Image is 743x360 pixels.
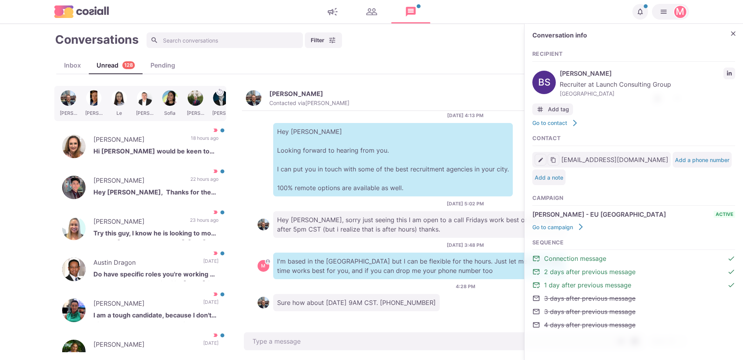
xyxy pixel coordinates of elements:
[261,264,265,268] div: Martin
[246,90,349,107] button: Brennan Stieber[PERSON_NAME]Contacted via[PERSON_NAME]
[89,61,143,70] div: Unread
[93,299,195,310] p: [PERSON_NAME]
[93,340,195,351] p: [PERSON_NAME]
[93,310,218,322] p: I am a tough candidate, because I don't bill huge amounts. Reason being, most of my work is secre...
[727,28,739,39] button: Close
[62,135,86,158] img: Geraldine Morgan
[93,187,218,199] p: Hey [PERSON_NAME], Thanks for the outreach I am happy to stay connected currently havent put too ...
[93,269,218,281] p: Do have specific roles you're working on now? What's your availability [DATE] for a call?
[652,4,689,20] button: Martin
[203,340,218,351] p: [DATE]
[93,217,182,228] p: [PERSON_NAME]
[246,90,261,106] img: Brennan Stieber
[273,123,513,196] p: Hey [PERSON_NAME] Looking forward to hearing from you. I can put you in touch with some of the be...
[544,267,636,276] span: 2 days after previous message
[535,154,546,166] button: Edit
[258,297,269,308] img: Brennan Stieber
[456,283,475,290] p: 4:28 PM
[93,176,183,187] p: [PERSON_NAME]
[532,195,735,201] h3: Campaign
[143,61,183,70] div: Pending
[62,299,86,322] img: Natasha Francis
[723,68,735,79] a: LinkedIn profile link
[203,299,218,310] p: [DATE]
[561,155,668,164] span: [EMAIL_ADDRESS][DOMAIN_NAME]
[560,80,735,89] span: Recruiter at Launch Consulting Group
[560,89,735,98] span: [GEOGRAPHIC_DATA]
[532,135,735,142] h3: Contact
[62,217,86,240] img: Millie Cossins
[676,7,684,16] div: Martin
[538,78,550,87] div: Brennan Stieber
[532,119,579,127] a: Go to contact
[147,32,303,48] input: Search conversations
[714,211,735,218] span: active
[305,32,342,48] button: Filter
[93,228,218,240] p: Try this guy, I know he is looking to move back to [GEOGRAPHIC_DATA] [URL][DOMAIN_NAME]
[544,307,636,316] span: 3 days after previous message
[56,61,89,70] div: Inbox
[55,32,139,46] h1: Conversations
[632,4,648,20] button: Notifications
[124,62,133,69] p: 128
[447,242,484,249] p: [DATE] 3:48 PM
[548,154,559,166] button: Copy
[93,258,195,269] p: Austin Dragon
[447,112,483,119] p: [DATE] 4:13 PM
[535,174,563,181] button: Add a note
[273,253,566,279] p: I'm based in the [GEOGRAPHIC_DATA] but I can be flexible for the hours. Just let me know what tim...
[532,103,573,115] button: Add tag
[675,157,729,163] button: Add a phone number
[203,258,218,269] p: [DATE]
[273,211,566,238] p: Hey [PERSON_NAME], sorry just seeing this I am open to a call Fridays work best or can chat after...
[447,200,484,207] p: [DATE] 5:02 PM
[190,176,218,187] p: 22 hours ago
[269,100,349,107] p: Contacted via [PERSON_NAME]
[532,210,666,219] span: [PERSON_NAME] - EU [GEOGRAPHIC_DATA]
[532,239,735,246] h3: Sequence
[544,320,636,330] span: 4 days after previous message
[191,135,218,146] p: 18 hours ago
[273,294,440,311] p: Sure how about [DATE] 9AM CST. [PHONE_NUMBER]
[544,294,636,303] span: 3 days after previous message
[269,90,323,98] p: [PERSON_NAME]
[532,32,723,39] h2: Conversation info
[93,146,218,158] p: Hi [PERSON_NAME] would be keen to have a call with you. Are you free [DATE]? [PERSON_NAME]
[93,135,183,146] p: [PERSON_NAME]
[560,69,720,78] span: [PERSON_NAME]
[544,280,631,290] span: 1 day after previous message
[62,176,86,199] img: Matt Vasquez
[544,254,606,263] span: Connection message
[258,219,269,230] img: Brennan Stieber
[532,51,735,57] h3: Recipient
[54,5,109,18] img: logo
[190,217,218,228] p: 23 hours ago
[265,259,270,264] svg: avatar
[62,258,86,281] img: Austin Dragon
[532,223,585,231] a: Go to campaign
